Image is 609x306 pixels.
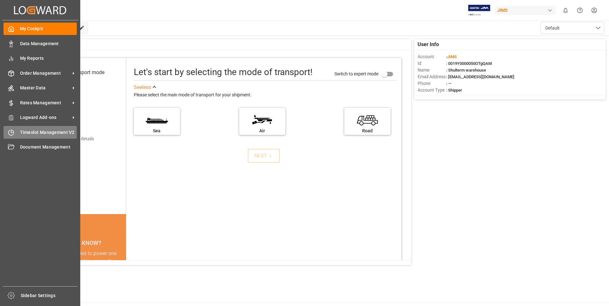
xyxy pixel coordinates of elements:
span: : [446,54,457,59]
span: Logward Add-ons [20,114,70,121]
div: Sea [137,128,177,134]
span: My Cockpit [20,25,77,32]
div: NEXT [254,152,274,160]
a: Timeslot Management V2 [4,126,77,138]
span: Sidebar Settings [21,292,78,299]
span: Account Type [418,87,446,94]
a: Data Management [4,37,77,50]
span: : 0019Y0000050OTgQAM [446,61,492,66]
span: Account [418,53,446,60]
button: Help Center [573,3,587,17]
span: User Info [418,41,439,48]
button: open menu [541,22,604,34]
span: Master Data [20,85,70,91]
div: Air [242,128,282,134]
span: Default [545,25,560,31]
span: : [EMAIL_ADDRESS][DOMAIN_NAME] [446,74,514,79]
span: Id [418,60,446,67]
div: Road [347,128,387,134]
button: NEXT [248,149,280,163]
span: Rates Management [20,100,70,106]
span: Email Address [418,73,446,80]
span: : — [446,81,451,86]
div: Add shipping details [54,136,94,142]
span: : Shipper [446,88,462,93]
button: JIMS [495,4,558,16]
span: Data Management [20,40,77,47]
div: Please select the main mode of transport for your shipment. [134,91,397,99]
span: Phone [418,80,446,87]
span: Document Management [20,144,77,150]
span: Timeslot Management V2 [20,129,77,136]
span: Order Management [20,70,70,77]
div: See less [134,84,151,91]
span: Switch to expert mode [334,71,378,76]
span: Name [418,67,446,73]
span: : Shulterm warehouse [446,68,486,73]
span: My Reports [20,55,77,62]
span: JIMS [447,54,457,59]
div: Let's start by selecting the mode of transport! [134,66,312,79]
button: show 0 new notifications [558,3,573,17]
button: next slide / item [117,250,126,303]
img: Exertis%20JAM%20-%20Email%20Logo.jpg_1722504956.jpg [468,5,490,16]
div: JIMS [495,6,556,15]
a: My Cockpit [4,23,77,35]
